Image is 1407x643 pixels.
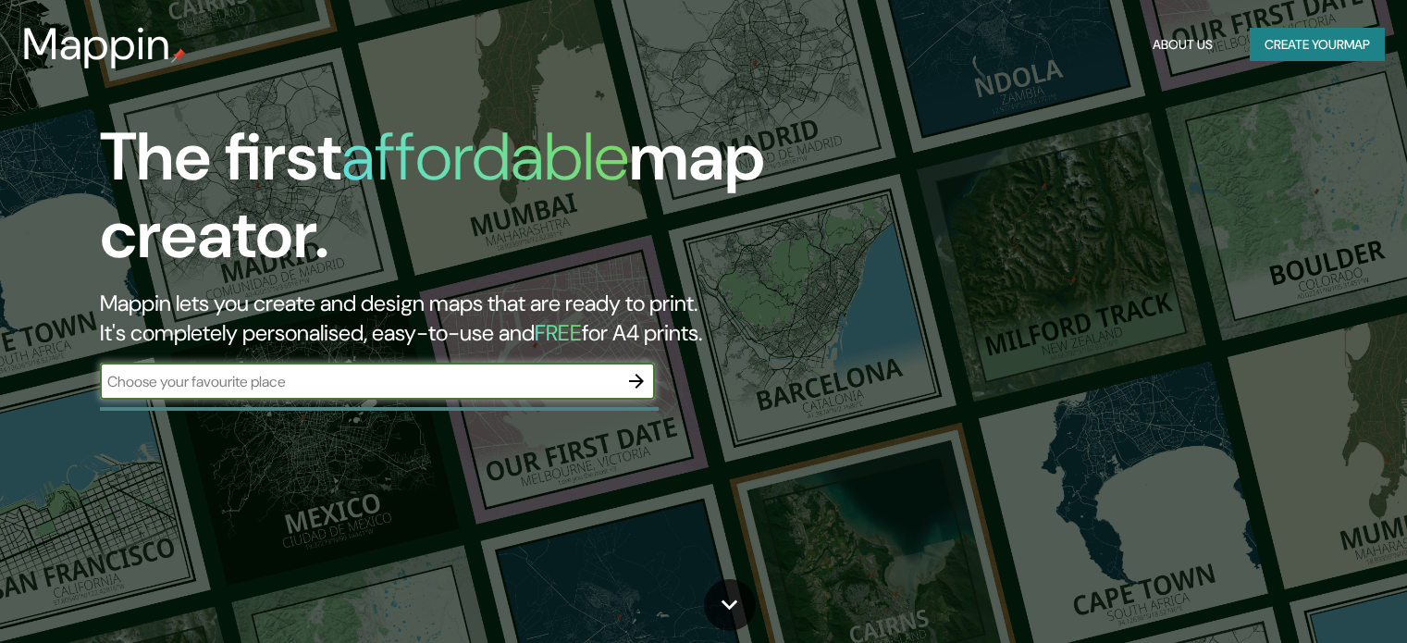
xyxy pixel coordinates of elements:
img: mappin-pin [171,48,186,63]
iframe: Help widget launcher [1242,571,1387,623]
h3: Mappin [22,19,171,70]
button: Create yourmap [1250,28,1385,62]
h1: The first map creator. [100,118,804,289]
h5: FREE [535,318,582,347]
h1: affordable [341,114,629,200]
input: Choose your favourite place [100,371,618,392]
button: About Us [1145,28,1220,62]
h2: Mappin lets you create and design maps that are ready to print. It's completely personalised, eas... [100,289,804,348]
